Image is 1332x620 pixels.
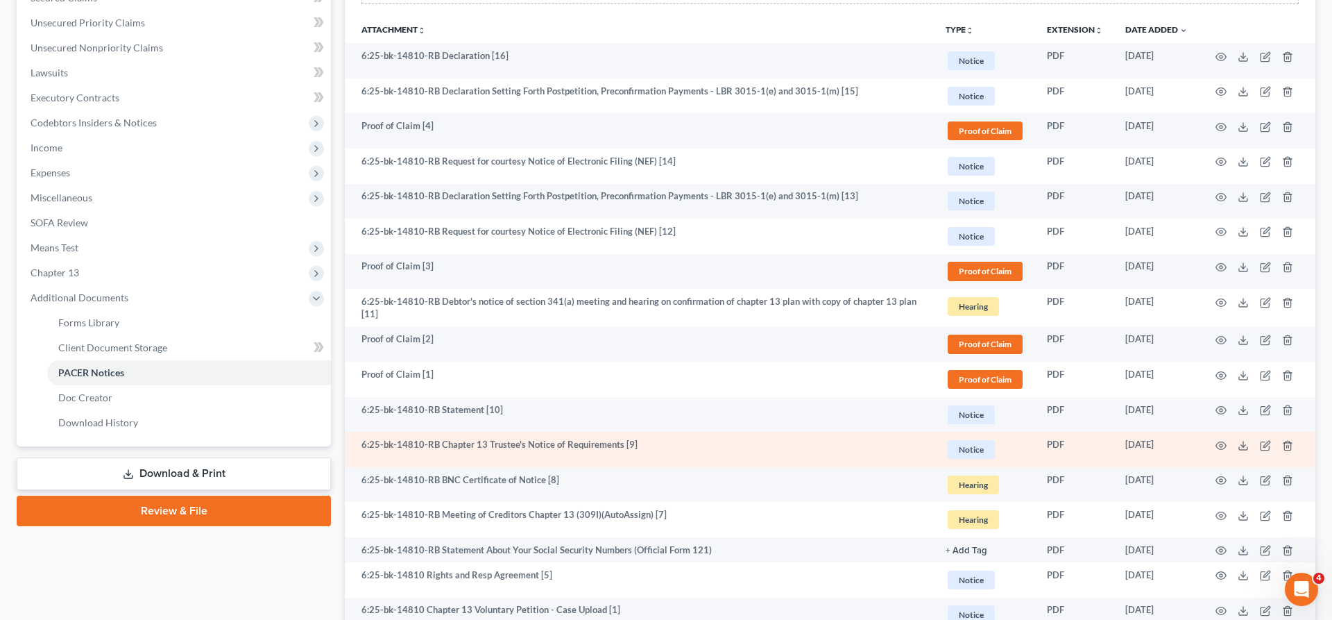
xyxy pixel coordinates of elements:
[31,292,128,303] span: Additional Documents
[1036,397,1114,433] td: PDF
[946,403,1025,426] a: Notice
[946,190,1025,212] a: Notice
[345,537,934,562] td: 6:25-bk-14810-RB Statement About Your Social Security Numbers (Official Form 121)
[1036,149,1114,184] td: PDF
[47,410,331,435] a: Download History
[1036,327,1114,362] td: PDF
[1114,467,1199,503] td: [DATE]
[946,508,1025,531] a: Hearing
[1285,573,1318,606] iframe: Intercom live chat
[31,42,163,53] span: Unsecured Nonpriority Claims
[1036,43,1114,78] td: PDF
[946,260,1025,283] a: Proof of Claim
[1114,432,1199,467] td: [DATE]
[948,476,999,494] span: Hearing
[47,360,331,385] a: PACER Notices
[31,142,62,153] span: Income
[345,327,934,362] td: Proof of Claim [2]
[1179,26,1188,35] i: expand_more
[31,217,88,228] span: SOFA Review
[345,467,934,503] td: 6:25-bk-14810-RB BNC Certificate of Notice [8]
[1114,397,1199,433] td: [DATE]
[31,242,78,253] span: Means Test
[1036,78,1114,114] td: PDF
[31,267,79,278] span: Chapter 13
[948,51,995,70] span: Notice
[1114,149,1199,184] td: [DATE]
[1095,26,1103,35] i: unfold_more
[946,438,1025,461] a: Notice
[58,317,119,328] span: Forms Library
[948,262,1023,280] span: Proof of Claim
[1114,43,1199,78] td: [DATE]
[946,333,1025,355] a: Proof of Claim
[1125,24,1188,35] a: Date Added expand_more
[1114,254,1199,290] td: [DATE]
[948,122,1023,140] span: Proof of Claim
[1114,562,1199,598] td: [DATE]
[1114,219,1199,254] td: [DATE]
[19,60,331,85] a: Lawsuits
[1036,467,1114,503] td: PDF
[1114,537,1199,562] td: [DATE]
[1047,24,1103,35] a: Extensionunfold_more
[31,17,145,28] span: Unsecured Priority Claims
[946,368,1025,391] a: Proof of Claim
[47,310,331,335] a: Forms Library
[58,367,124,378] span: PACER Notices
[345,113,934,149] td: Proof of Claim [4]
[345,78,934,114] td: 6:25-bk-14810-RB Declaration Setting Forth Postpetition, Preconfirmation Payments - LBR 3015-1(e)...
[1114,78,1199,114] td: [DATE]
[948,405,995,424] span: Notice
[1114,502,1199,537] td: [DATE]
[345,43,934,78] td: 6:25-bk-14810-RB Declaration [16]
[31,117,157,128] span: Codebtors Insiders & Notices
[345,219,934,254] td: 6:25-bk-14810-RB Request for courtesy Notice of Electronic Filing (NEF) [12]
[946,225,1025,248] a: Notice
[946,295,1025,318] a: Hearing
[946,569,1025,592] a: Notice
[1036,432,1114,467] td: PDF
[1114,184,1199,219] td: [DATE]
[345,502,934,537] td: 6:25-bk-14810-RB Meeting of Creditors Chapter 13 (309I)(AutoAssign) [7]
[1036,254,1114,290] td: PDF
[345,397,934,433] td: 6:25-bk-14810-RB Statement [10]
[58,392,112,403] span: Doc Creator
[345,432,934,467] td: 6:25-bk-14810-RB Chapter 13 Trustee's Notice of Requirements [9]
[361,24,426,35] a: Attachmentunfold_more
[345,149,934,184] td: 6:25-bk-14810-RB Request for courtesy Notice of Electronic Filing (NEF) [14]
[1036,184,1114,219] td: PDF
[948,157,995,176] span: Notice
[966,26,974,35] i: unfold_more
[1114,327,1199,362] td: [DATE]
[1036,362,1114,397] td: PDF
[17,458,331,490] a: Download & Print
[345,562,934,598] td: 6:25-bk-14810 Rights and Resp Agreement [5]
[946,119,1025,142] a: Proof of Claim
[1114,289,1199,327] td: [DATE]
[19,85,331,110] a: Executory Contracts
[19,35,331,60] a: Unsecured Nonpriority Claims
[17,496,331,526] a: Review & File
[946,544,1025,557] a: + Add Tag
[948,192,995,210] span: Notice
[948,227,995,246] span: Notice
[418,26,426,35] i: unfold_more
[1036,562,1114,598] td: PDF
[19,10,331,35] a: Unsecured Priority Claims
[1114,113,1199,149] td: [DATE]
[345,254,934,290] td: Proof of Claim [3]
[946,26,974,35] button: TYPEunfold_more
[47,335,331,360] a: Client Document Storage
[948,335,1023,353] span: Proof of Claim
[948,440,995,459] span: Notice
[31,167,70,178] span: Expenses
[31,192,92,203] span: Miscellaneous
[946,155,1025,178] a: Notice
[946,474,1025,496] a: Hearing
[948,370,1023,389] span: Proof of Claim
[345,362,934,397] td: Proof of Claim [1]
[1036,502,1114,537] td: PDF
[948,571,995,589] span: Notice
[1313,573,1324,584] span: 4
